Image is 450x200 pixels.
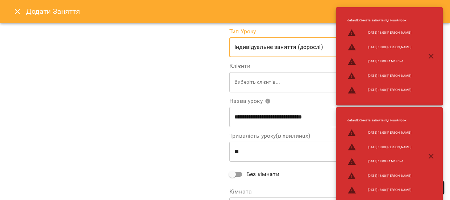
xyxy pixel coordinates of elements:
li: [DATE] 18:00 [PERSON_NAME] [342,83,417,97]
div: Індивідуальне заняття (дорослі) [229,37,441,58]
svg: Вкажіть назву уроку або виберіть клієнтів [265,98,271,104]
li: [DATE] 18:00 [PERSON_NAME] [342,69,417,83]
label: Клієнти [229,63,441,69]
li: [DATE] 18:00 [PERSON_NAME] [342,169,417,183]
li: [DATE] 18:00 [PERSON_NAME] [342,26,417,40]
li: [DATE] 18:00 [PERSON_NAME] [342,40,417,54]
li: default : Кімната зайнята під інший урок [342,15,417,26]
label: Тип Уроку [229,29,441,34]
h6: Додати Заняття [26,6,441,17]
li: [DATE] 18:00 8АМ18 1+1 [342,154,417,169]
li: [DATE] 18:00 [PERSON_NAME] [342,140,417,154]
button: Close [9,3,26,20]
label: Кімната [229,189,441,195]
div: Виберіть клієнтів... [229,72,441,92]
p: Виберіть клієнтів... [234,79,430,86]
li: [DATE] 18:00 [PERSON_NAME] [342,183,417,197]
li: default : Кімната зайнята під інший урок [342,115,417,126]
span: Назва уроку [229,98,271,104]
li: [DATE] 18:00 [PERSON_NAME] [342,126,417,140]
label: Тривалість уроку(в хвилинах) [229,133,441,139]
span: Без кімнати [246,170,279,179]
li: [DATE] 18:00 8АМ18 1+1 [342,54,417,69]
